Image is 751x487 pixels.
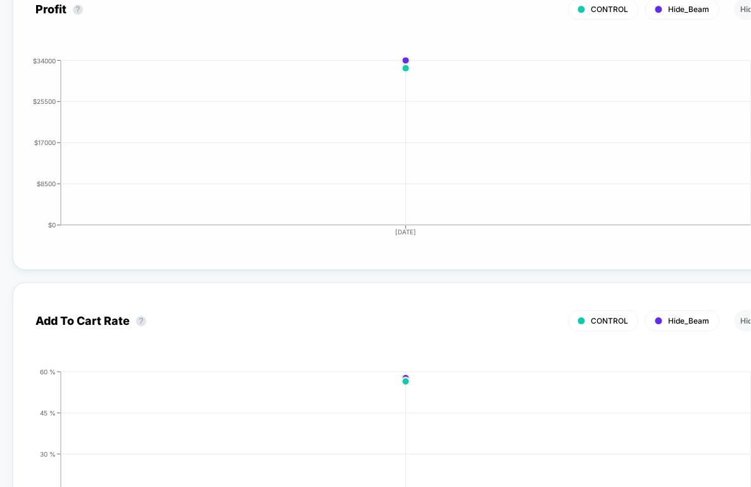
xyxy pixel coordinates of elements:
[591,316,629,326] span: CONTROL
[33,97,56,104] tspan: $25500
[34,138,56,146] tspan: $17000
[669,316,710,326] span: Hide_Beam
[40,368,56,376] tspan: 60 %
[591,4,629,14] span: CONTROL
[136,316,146,326] button: ?
[669,4,710,14] span: Hide_Beam
[23,57,751,247] div: PROFIT
[33,56,56,64] tspan: $34000
[396,228,417,236] tspan: [DATE]
[73,4,83,15] button: ?
[40,408,56,416] tspan: 45 %
[37,179,56,187] tspan: $8500
[48,220,56,228] tspan: $0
